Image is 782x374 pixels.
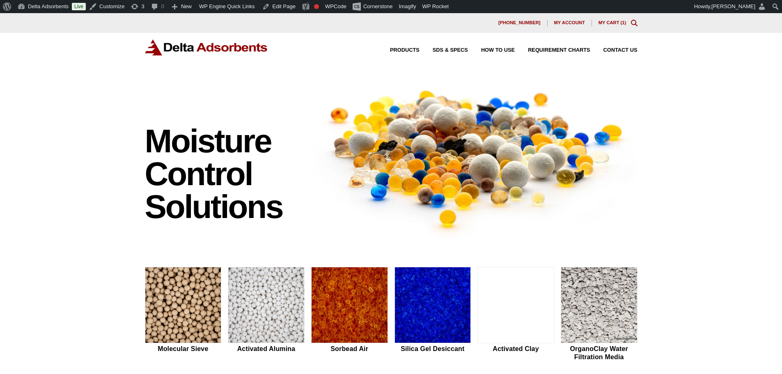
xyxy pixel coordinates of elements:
a: Sorbead Air [311,267,388,362]
a: Live [72,3,86,10]
a: [PHONE_NUMBER] [492,20,548,26]
span: [PERSON_NAME] [711,3,755,9]
a: Products [377,48,420,53]
span: 1 [622,20,624,25]
a: Contact Us [590,48,638,53]
span: SDS & SPECS [433,48,468,53]
span: How to Use [481,48,515,53]
a: How to Use [468,48,515,53]
a: Activated Clay [477,267,554,362]
h2: Silica Gel Desiccant [394,345,471,353]
img: Image [311,75,638,241]
a: SDS & SPECS [420,48,468,53]
div: Focus keyphrase not set [314,4,319,9]
h2: Molecular Sieve [145,345,222,353]
a: My Cart (1) [599,20,626,25]
a: OrganoClay Water Filtration Media [561,267,638,362]
div: Toggle Modal Content [631,20,638,26]
span: Contact Us [603,48,638,53]
a: Molecular Sieve [145,267,222,362]
span: Requirement Charts [528,48,590,53]
a: My account [548,20,592,26]
h2: Activated Alumina [228,345,305,353]
a: Activated Alumina [228,267,305,362]
span: [PHONE_NUMBER] [498,21,541,25]
h1: Moisture Control Solutions [145,125,303,223]
span: My account [554,21,585,25]
img: Delta Adsorbents [145,39,268,55]
a: Silica Gel Desiccant [394,267,471,362]
h2: OrganoClay Water Filtration Media [561,345,638,360]
h2: Sorbead Air [311,345,388,353]
span: Products [390,48,420,53]
a: Requirement Charts [515,48,590,53]
h2: Activated Clay [477,345,554,353]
